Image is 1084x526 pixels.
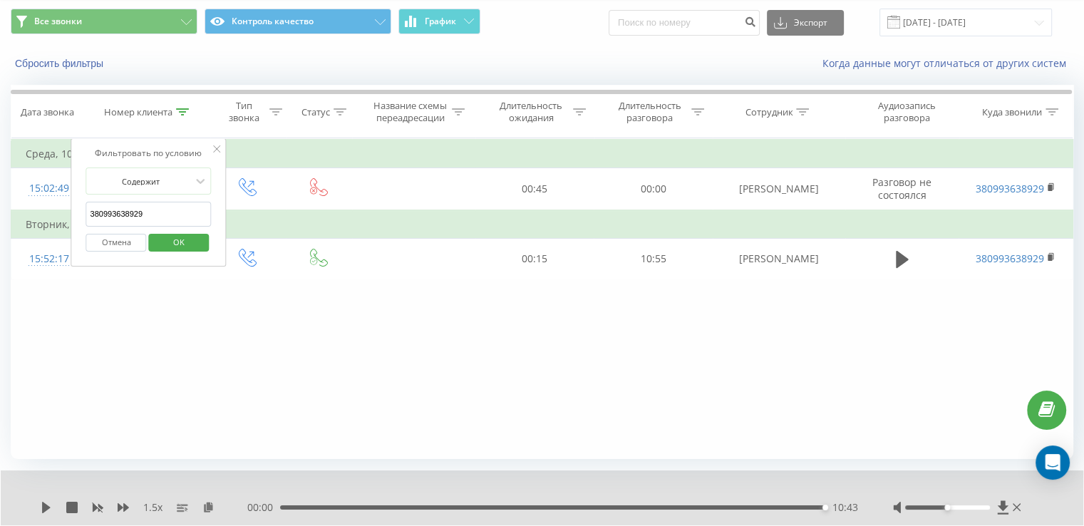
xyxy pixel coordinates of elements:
[745,106,793,118] div: Сотрудник
[11,140,1073,168] td: Среда, 10 Сентября 2025
[976,182,1044,195] a: 380993638929
[104,106,172,118] div: Номер клиента
[609,10,760,36] input: Поиск по номеру
[86,234,147,252] button: Отмена
[767,10,844,36] button: Экспорт
[223,100,266,124] div: Тип звонка
[148,234,209,252] button: OK
[34,16,82,27] span: Все звонки
[159,231,199,253] span: OK
[832,500,857,515] span: 10:43
[860,100,953,124] div: Аудиозапись разговора
[822,56,1073,70] a: Когда данные могут отличаться от других систем
[872,175,931,202] span: Разговор не состоялся
[475,238,594,279] td: 00:15
[594,168,712,210] td: 00:00
[713,238,845,279] td: [PERSON_NAME]
[301,106,330,118] div: Статус
[398,9,480,34] button: График
[86,202,212,227] input: Введите значение
[205,9,391,34] button: Контроль качество
[11,57,110,70] button: Сбросить фильтры
[247,500,280,515] span: 00:00
[611,100,688,124] div: Длительность разговора
[493,100,569,124] div: Длительность ожидания
[86,146,212,160] div: Фильтровать по условию
[11,9,197,34] button: Все звонки
[976,252,1044,265] a: 380993638929
[1036,445,1070,480] div: Open Intercom Messenger
[594,238,712,279] td: 10:55
[982,106,1042,118] div: Куда звонили
[21,106,74,118] div: Дата звонка
[143,500,162,515] span: 1.5 x
[475,168,594,210] td: 00:45
[26,175,73,202] div: 15:02:49
[26,245,73,273] div: 15:52:17
[822,505,828,510] div: Accessibility label
[11,210,1073,239] td: Вторник, 9 Сентября 2025
[425,16,456,26] span: График
[372,100,448,124] div: Название схемы переадресации
[944,505,950,510] div: Accessibility label
[713,168,845,210] td: [PERSON_NAME]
